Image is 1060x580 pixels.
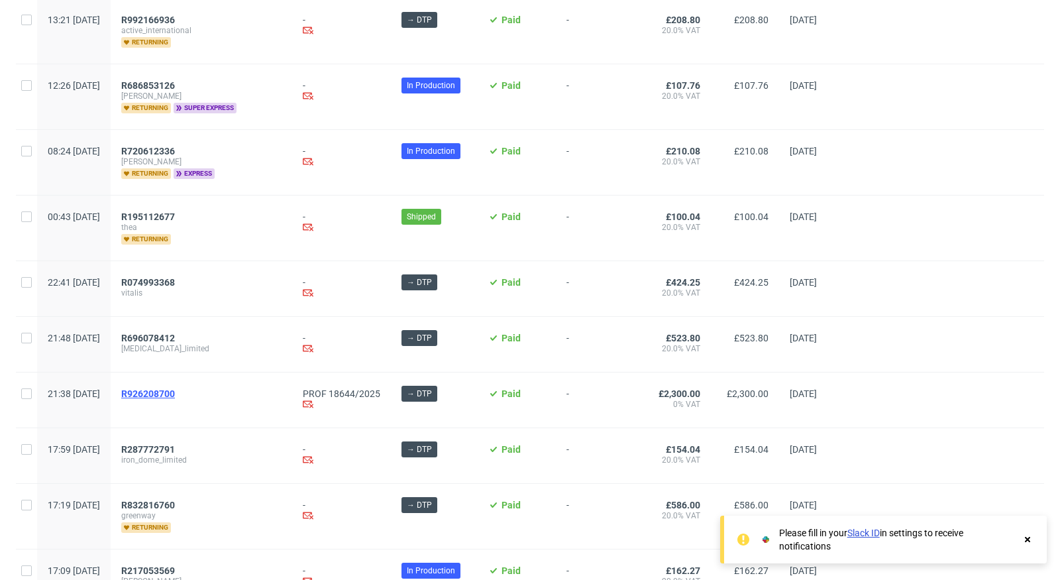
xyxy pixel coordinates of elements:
span: returning [121,37,171,48]
div: - [303,277,380,300]
span: 17:59 [DATE] [48,444,100,455]
span: £586.00 [734,500,768,510]
span: In Production [407,80,455,91]
a: R992166936 [121,15,178,25]
span: - [566,80,631,113]
span: £2,300.00 [659,388,700,399]
span: In Production [407,145,455,157]
span: - [566,444,631,467]
span: Paid [502,15,521,25]
span: £424.25 [666,277,700,288]
span: £523.80 [734,333,768,343]
div: - [303,444,380,467]
span: 22:41 [DATE] [48,277,100,288]
span: thea [121,222,282,233]
span: → DTP [407,332,432,344]
span: super express [174,103,237,113]
span: R992166936 [121,15,175,25]
a: R926208700 [121,388,178,399]
span: Paid [502,444,521,455]
span: [DATE] [790,211,817,222]
span: 20.0% VAT [653,510,700,521]
span: [DATE] [790,277,817,288]
span: Paid [502,80,521,91]
span: [PERSON_NAME] [121,91,282,101]
span: - [566,388,631,412]
span: 0% VAT [653,399,700,410]
span: £2,300.00 [727,388,768,399]
span: £107.76 [666,80,700,91]
a: PROF 18644/2025 [303,388,380,399]
div: - [303,333,380,356]
span: 20.0% VAT [653,91,700,101]
span: In Production [407,565,455,577]
span: [DATE] [790,444,817,455]
img: Slack [759,533,772,546]
span: £424.25 [734,277,768,288]
span: express [174,168,215,179]
span: Paid [502,388,521,399]
span: → DTP [407,499,432,511]
span: 20.0% VAT [653,222,700,233]
span: [PERSON_NAME] [121,156,282,167]
span: 20.0% VAT [653,455,700,465]
span: returning [121,103,171,113]
a: R720612336 [121,146,178,156]
span: [DATE] [790,388,817,399]
span: → DTP [407,276,432,288]
span: returning [121,522,171,533]
span: vitalis [121,288,282,298]
span: £162.27 [734,565,768,576]
span: Shipped [407,211,436,223]
span: - [566,277,631,300]
span: [DATE] [790,146,817,156]
span: - [566,500,631,533]
span: Paid [502,211,521,222]
span: [DATE] [790,500,817,510]
span: R720612336 [121,146,175,156]
div: Please fill in your in settings to receive notifications [779,526,1015,553]
span: R217053569 [121,565,175,576]
span: - [566,333,631,356]
span: R074993368 [121,277,175,288]
span: £154.04 [734,444,768,455]
span: 17:19 [DATE] [48,500,100,510]
a: R074993368 [121,277,178,288]
span: → DTP [407,443,432,455]
span: 20.0% VAT [653,343,700,354]
span: £208.80 [666,15,700,25]
span: greenway [121,510,282,521]
span: £523.80 [666,333,700,343]
a: R832816760 [121,500,178,510]
span: [DATE] [790,80,817,91]
span: R287772791 [121,444,175,455]
div: - [303,80,380,103]
span: R195112677 [121,211,175,222]
span: R926208700 [121,388,175,399]
span: [MEDICAL_DATA]_limited [121,343,282,354]
div: - [303,211,380,235]
span: 00:43 [DATE] [48,211,100,222]
span: - [566,211,631,245]
span: iron_dome_limited [121,455,282,465]
span: £210.08 [666,146,700,156]
span: returning [121,168,171,179]
span: £586.00 [666,500,700,510]
a: R217053569 [121,565,178,576]
div: - [303,15,380,38]
div: - [303,146,380,169]
a: R696078412 [121,333,178,343]
span: £162.27 [666,565,700,576]
span: Paid [502,333,521,343]
span: £107.76 [734,80,768,91]
span: → DTP [407,14,432,26]
span: Paid [502,500,521,510]
a: R686853126 [121,80,178,91]
span: 20.0% VAT [653,156,700,167]
span: Paid [502,146,521,156]
span: £210.08 [734,146,768,156]
span: Paid [502,277,521,288]
span: - [566,146,631,179]
span: [DATE] [790,15,817,25]
span: 20.0% VAT [653,25,700,36]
